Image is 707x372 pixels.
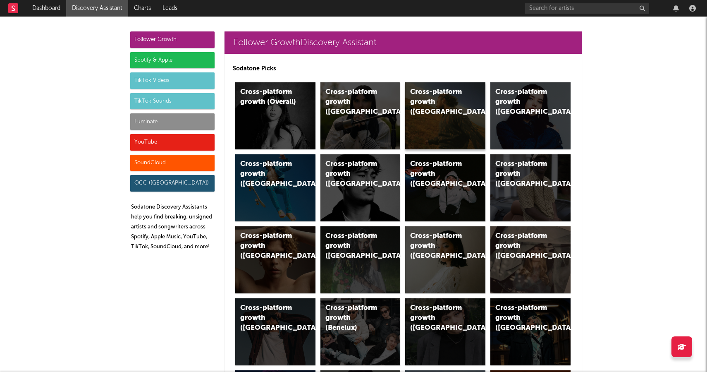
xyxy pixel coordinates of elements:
[320,154,401,221] a: Cross-platform growth ([GEOGRAPHIC_DATA])
[240,159,296,189] div: Cross-platform growth ([GEOGRAPHIC_DATA])
[235,82,315,149] a: Cross-platform growth (Overall)
[130,31,215,48] div: Follower Growth
[490,154,571,221] a: Cross-platform growth ([GEOGRAPHIC_DATA])
[490,226,571,293] a: Cross-platform growth ([GEOGRAPHIC_DATA])
[131,202,215,252] p: Sodatone Discovery Assistants help you find breaking, unsigned artists and songwriters across Spo...
[130,134,215,151] div: YouTube
[405,226,485,293] a: Cross-platform growth ([GEOGRAPHIC_DATA])
[410,303,466,333] div: Cross-platform growth ([GEOGRAPHIC_DATA])
[130,72,215,89] div: TikTok Videos
[325,87,382,117] div: Cross-platform growth ([GEOGRAPHIC_DATA])
[325,231,382,261] div: Cross-platform growth ([GEOGRAPHIC_DATA])
[235,298,315,365] a: Cross-platform growth ([GEOGRAPHIC_DATA])
[495,303,552,333] div: Cross-platform growth ([GEOGRAPHIC_DATA])
[325,159,382,189] div: Cross-platform growth ([GEOGRAPHIC_DATA])
[235,226,315,293] a: Cross-platform growth ([GEOGRAPHIC_DATA])
[495,159,552,189] div: Cross-platform growth ([GEOGRAPHIC_DATA])
[490,82,571,149] a: Cross-platform growth ([GEOGRAPHIC_DATA])
[410,87,466,117] div: Cross-platform growth ([GEOGRAPHIC_DATA])
[225,31,582,54] a: Follower GrowthDiscovery Assistant
[130,93,215,110] div: TikTok Sounds
[495,231,552,261] div: Cross-platform growth ([GEOGRAPHIC_DATA])
[410,231,466,261] div: Cross-platform growth ([GEOGRAPHIC_DATA])
[130,113,215,130] div: Luminate
[320,298,401,365] a: Cross-platform growth (Benelux)
[405,154,485,221] a: Cross-platform growth ([GEOGRAPHIC_DATA]/GSA)
[233,64,573,74] p: Sodatone Picks
[405,298,485,365] a: Cross-platform growth ([GEOGRAPHIC_DATA])
[490,298,571,365] a: Cross-platform growth ([GEOGRAPHIC_DATA])
[240,231,296,261] div: Cross-platform growth ([GEOGRAPHIC_DATA])
[495,87,552,117] div: Cross-platform growth ([GEOGRAPHIC_DATA])
[320,82,401,149] a: Cross-platform growth ([GEOGRAPHIC_DATA])
[130,155,215,171] div: SoundCloud
[410,159,466,189] div: Cross-platform growth ([GEOGRAPHIC_DATA]/GSA)
[240,87,296,107] div: Cross-platform growth (Overall)
[130,175,215,192] div: OCC ([GEOGRAPHIC_DATA])
[240,303,296,333] div: Cross-platform growth ([GEOGRAPHIC_DATA])
[130,52,215,69] div: Spotify & Apple
[525,3,649,14] input: Search for artists
[325,303,382,333] div: Cross-platform growth (Benelux)
[405,82,485,149] a: Cross-platform growth ([GEOGRAPHIC_DATA])
[320,226,401,293] a: Cross-platform growth ([GEOGRAPHIC_DATA])
[235,154,315,221] a: Cross-platform growth ([GEOGRAPHIC_DATA])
